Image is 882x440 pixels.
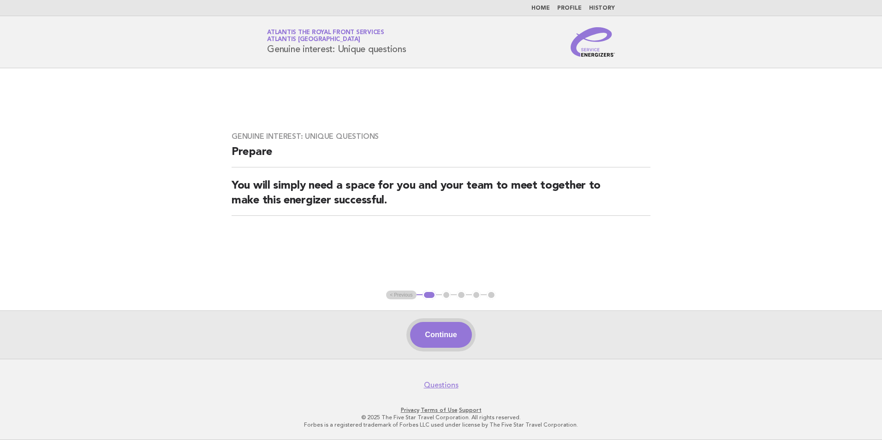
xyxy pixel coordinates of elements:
[589,6,615,11] a: History
[423,291,436,300] button: 1
[401,407,419,413] a: Privacy
[159,421,723,428] p: Forbes is a registered trademark of Forbes LLC used under license by The Five Star Travel Corpora...
[421,407,458,413] a: Terms of Use
[571,27,615,57] img: Service Energizers
[410,322,471,348] button: Continue
[459,407,482,413] a: Support
[232,145,650,167] h2: Prepare
[159,414,723,421] p: © 2025 The Five Star Travel Corporation. All rights reserved.
[232,132,650,141] h3: Genuine interest: Unique questions
[424,381,459,390] a: Questions
[267,37,360,43] span: Atlantis [GEOGRAPHIC_DATA]
[267,30,406,54] h1: Genuine interest: Unique questions
[531,6,550,11] a: Home
[267,30,384,42] a: Atlantis The Royal Front ServicesAtlantis [GEOGRAPHIC_DATA]
[159,406,723,414] p: · ·
[232,178,650,216] h2: You will simply need a space for you and your team to meet together to make this energizer succes...
[557,6,582,11] a: Profile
